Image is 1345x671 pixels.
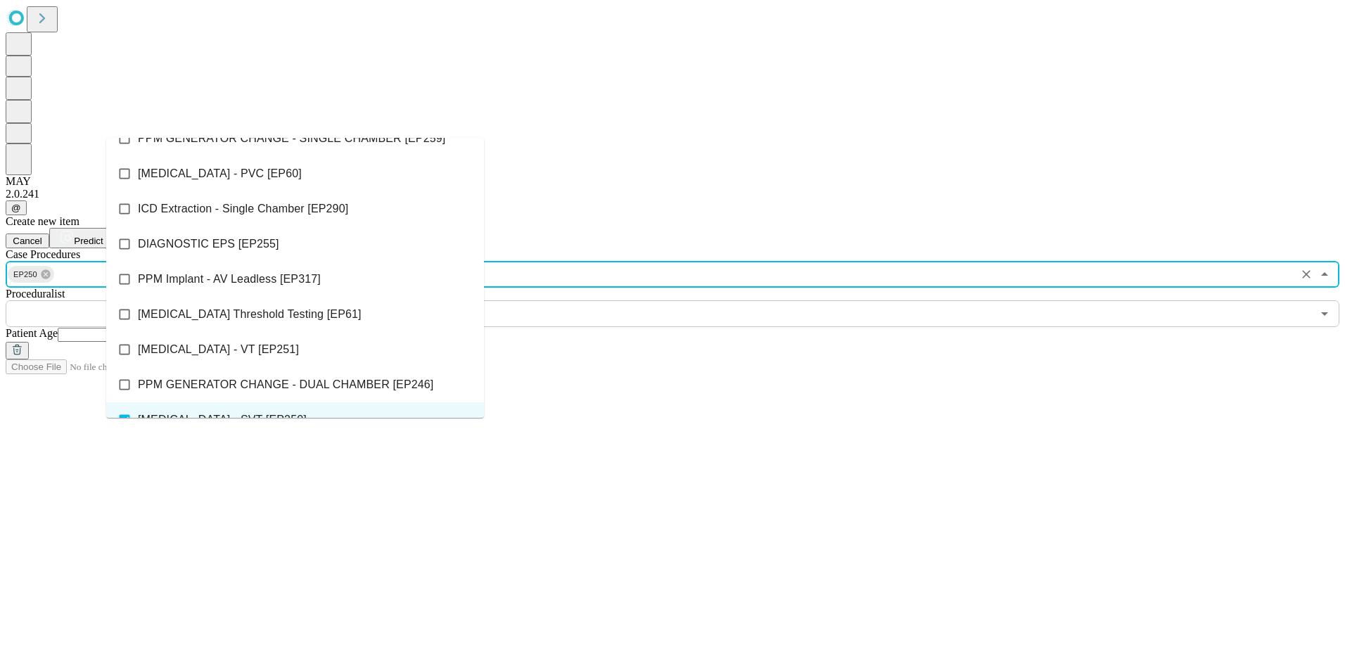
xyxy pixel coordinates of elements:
span: Proceduralist [6,288,65,300]
span: ICD Extraction - Single Chamber [EP290] [138,200,348,217]
span: [MEDICAL_DATA] Threshold Testing [EP61] [138,306,362,323]
button: Predict [49,228,114,248]
span: PPM GENERATOR CHANGE - SINGLE CHAMBER [EP259] [138,130,445,147]
span: DIAGNOSTIC EPS [EP255] [138,236,279,253]
span: EP250 [8,267,43,283]
span: PPM Implant - AV Leadless [EP317] [138,271,321,288]
div: 2.0.241 [6,188,1339,200]
span: Patient Age [6,327,58,339]
div: MAY [6,175,1339,188]
span: Cancel [13,236,42,246]
button: @ [6,200,27,215]
button: Close [1315,264,1334,284]
span: PPM GENERATOR CHANGE - DUAL CHAMBER [EP246] [138,376,433,393]
span: [MEDICAL_DATA] - PVC [EP60] [138,165,302,182]
button: Open [1315,304,1334,324]
button: Clear [1296,264,1316,284]
span: Scheduled Procedure [6,248,80,260]
span: [MEDICAL_DATA] - SVT [EP250] [138,411,307,428]
span: @ [11,203,21,213]
button: Cancel [6,234,49,248]
span: Create new item [6,215,79,227]
div: EP250 [8,266,54,283]
span: [MEDICAL_DATA] - VT [EP251] [138,341,299,358]
span: Predict [74,236,103,246]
